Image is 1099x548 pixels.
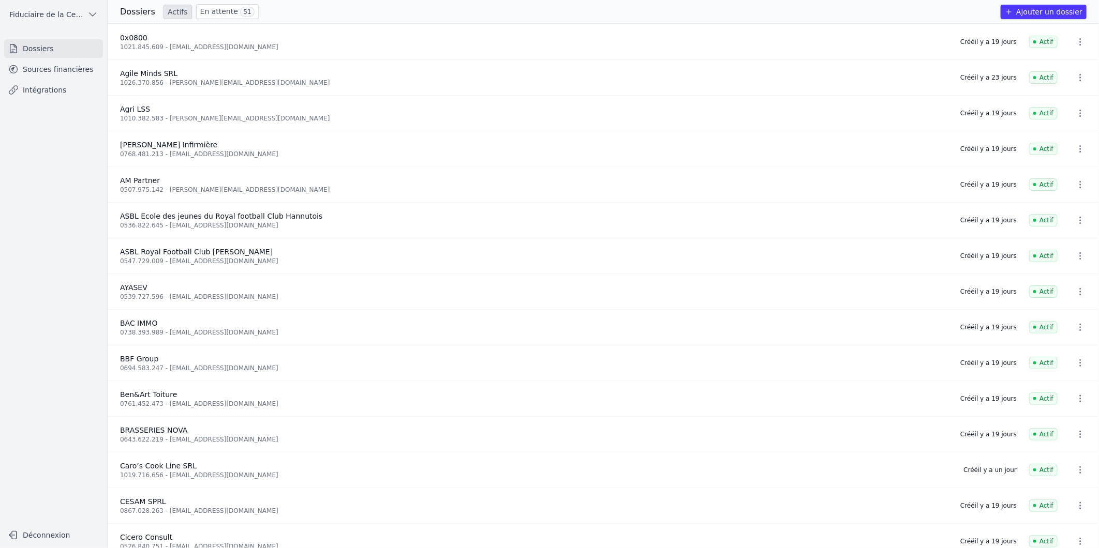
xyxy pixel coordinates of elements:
span: Actif [1029,535,1058,547]
div: 1026.370.856 - [PERSON_NAME][EMAIL_ADDRESS][DOMAIN_NAME] [120,79,948,87]
span: Actif [1029,357,1058,369]
span: Actif [1029,71,1058,84]
div: 0643.622.219 - [EMAIL_ADDRESS][DOMAIN_NAME] [120,435,948,444]
span: Actif [1029,464,1058,476]
span: ASBL Royal Football Club [PERSON_NAME] [120,248,273,256]
button: Ajouter un dossier [1001,5,1087,19]
div: 1019.716.656 - [EMAIL_ADDRESS][DOMAIN_NAME] [120,471,952,479]
a: Actifs [164,5,192,19]
div: 0507.975.142 - [PERSON_NAME][EMAIL_ADDRESS][DOMAIN_NAME] [120,186,948,194]
div: Créé il y a 19 jours [960,323,1017,331]
span: CESAM SPRL [120,497,166,506]
span: Agri LSS [120,105,150,113]
span: Actif [1029,428,1058,440]
a: Dossiers [4,39,103,58]
div: 0867.028.263 - [EMAIL_ADDRESS][DOMAIN_NAME] [120,507,948,515]
span: AYASEV [120,283,147,292]
span: Fiduciaire de la Cense & Associés [9,9,83,20]
span: Cicero Consult [120,533,172,541]
a: Sources financières [4,60,103,79]
div: Créé il y a 19 jours [960,430,1017,438]
span: [PERSON_NAME] Infirmière [120,141,217,149]
button: Fiduciaire de la Cense & Associés [4,6,103,23]
div: 0738.393.989 - [EMAIL_ADDRESS][DOMAIN_NAME] [120,328,948,337]
span: 0x0800 [120,34,147,42]
button: Déconnexion [4,527,103,543]
div: Créé il y a 19 jours [960,38,1017,46]
span: Actif [1029,499,1058,512]
div: 1010.382.583 - [PERSON_NAME][EMAIL_ADDRESS][DOMAIN_NAME] [120,114,948,123]
span: Actif [1029,392,1058,405]
span: Actif [1029,285,1058,298]
a: En attente 51 [196,4,259,19]
span: BAC IMMO [120,319,157,327]
div: Créé il y a 19 jours [960,109,1017,117]
div: Créé il y a 19 jours [960,180,1017,189]
a: Intégrations [4,81,103,99]
div: Créé il y a 23 jours [960,73,1017,82]
div: 1021.845.609 - [EMAIL_ADDRESS][DOMAIN_NAME] [120,43,948,51]
span: 51 [240,7,254,17]
div: Créé il y a 19 jours [960,216,1017,224]
div: Créé il y a 19 jours [960,359,1017,367]
span: Agile Minds SRL [120,69,177,78]
div: 0768.481.213 - [EMAIL_ADDRESS][DOMAIN_NAME] [120,150,948,158]
div: 0547.729.009 - [EMAIL_ADDRESS][DOMAIN_NAME] [120,257,948,265]
span: Actif [1029,214,1058,226]
h3: Dossiers [120,6,155,18]
span: Actif [1029,143,1058,155]
span: Actif [1029,36,1058,48]
div: 0761.452.473 - [EMAIL_ADDRESS][DOMAIN_NAME] [120,400,948,408]
span: BBF Group [120,355,158,363]
span: Ben&Art Toiture [120,390,177,399]
div: Créé il y a 19 jours [960,537,1017,545]
div: Créé il y a 19 jours [960,145,1017,153]
span: Actif [1029,250,1058,262]
span: AM Partner [120,176,160,185]
span: Actif [1029,178,1058,191]
div: Créé il y a un jour [964,466,1017,474]
div: Créé il y a 19 jours [960,252,1017,260]
div: 0536.822.645 - [EMAIL_ADDRESS][DOMAIN_NAME] [120,221,948,230]
div: Créé il y a 19 jours [960,394,1017,403]
span: Actif [1029,107,1058,119]
div: 0694.583.247 - [EMAIL_ADDRESS][DOMAIN_NAME] [120,364,948,372]
span: BRASSERIES NOVA [120,426,188,434]
div: Créé il y a 19 jours [960,501,1017,510]
div: 0539.727.596 - [EMAIL_ADDRESS][DOMAIN_NAME] [120,293,948,301]
span: Actif [1029,321,1058,333]
div: Créé il y a 19 jours [960,287,1017,296]
span: ASBL Ecole des jeunes du Royal football Club Hannutois [120,212,322,220]
span: Caro’s Cook Line SRL [120,462,197,470]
